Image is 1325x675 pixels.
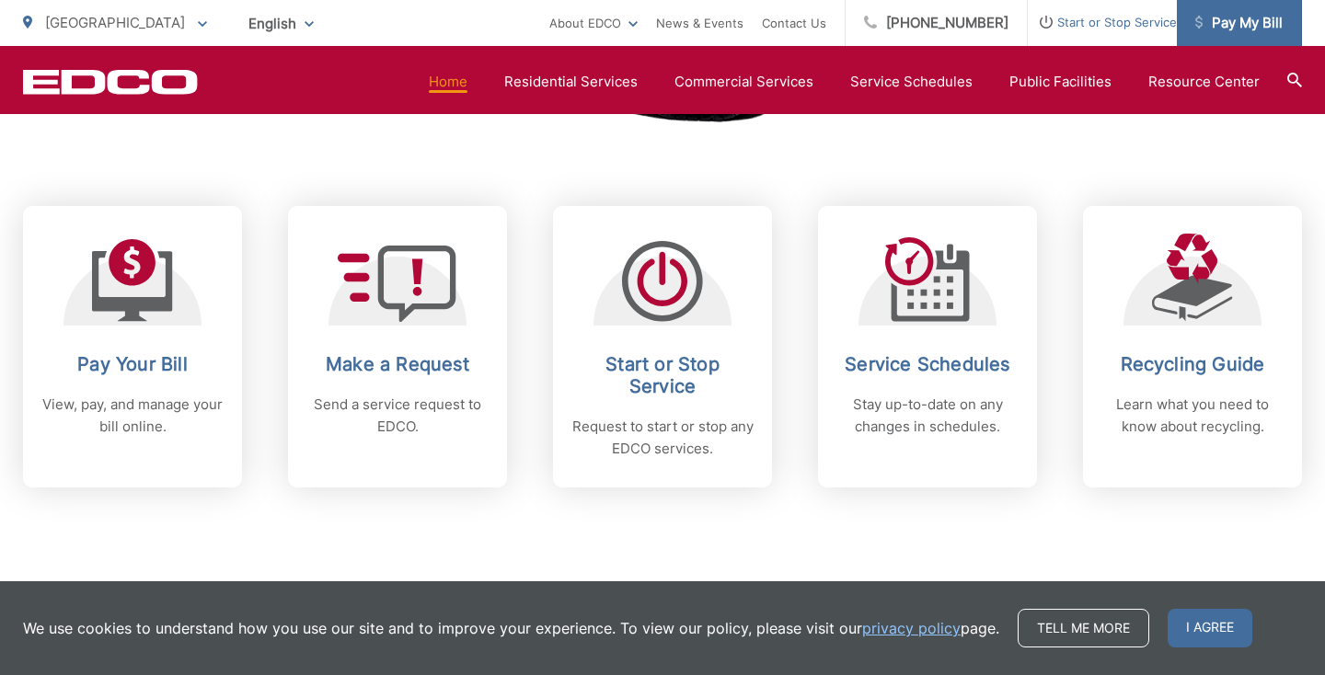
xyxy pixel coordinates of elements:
a: Contact Us [762,12,826,34]
h2: Recycling Guide [1101,353,1284,375]
span: [GEOGRAPHIC_DATA] [45,14,185,31]
a: privacy policy [862,617,961,639]
span: English [235,7,328,40]
span: I agree [1168,609,1252,647]
a: Home [429,71,467,93]
a: EDCD logo. Return to the homepage. [23,69,198,95]
p: View, pay, and manage your bill online. [41,394,224,438]
p: Learn what you need to know about recycling. [1101,394,1284,438]
p: We use cookies to understand how you use our site and to improve your experience. To view our pol... [23,617,999,639]
a: Service Schedules [850,71,973,93]
a: Public Facilities [1009,71,1112,93]
p: Stay up-to-date on any changes in schedules. [836,394,1019,438]
h2: Service Schedules [836,353,1019,375]
p: Request to start or stop any EDCO services. [571,416,754,460]
a: Residential Services [504,71,638,93]
a: Make a Request Send a service request to EDCO. [288,206,507,487]
a: Pay Your Bill View, pay, and manage your bill online. [23,206,242,487]
h2: Make a Request [306,353,489,375]
a: Service Schedules Stay up-to-date on any changes in schedules. [818,206,1037,487]
span: Pay My Bill [1195,12,1283,34]
a: Recycling Guide Learn what you need to know about recycling. [1083,206,1302,487]
h2: Pay Your Bill [41,353,224,375]
a: News & Events [656,12,743,34]
a: Tell me more [1018,609,1149,647]
h2: Start or Stop Service [571,353,754,397]
p: Send a service request to EDCO. [306,394,489,438]
a: Commercial Services [674,71,813,93]
a: Resource Center [1148,71,1260,93]
a: About EDCO [549,12,638,34]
